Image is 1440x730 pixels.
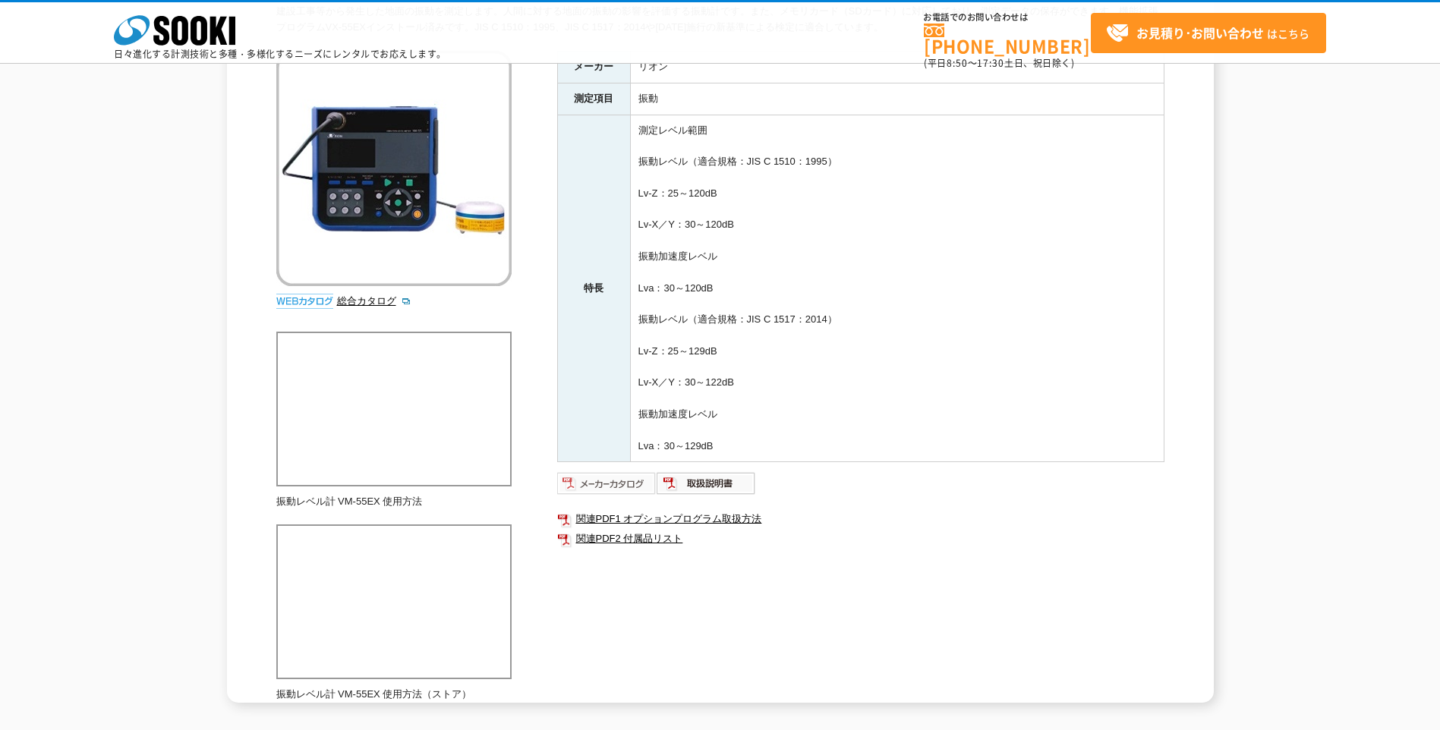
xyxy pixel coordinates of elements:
a: お見積り･お問い合わせはこちら [1091,13,1326,53]
img: 振動レベル計 VM-55EX [276,51,512,286]
span: お電話でのお問い合わせは [924,13,1091,22]
img: webカタログ [276,294,333,309]
span: (平日 ～ 土日、祝日除く) [924,56,1074,70]
th: 特長 [557,115,630,462]
p: 日々進化する計測技術と多種・多様化するニーズにレンタルでお応えします。 [114,49,446,58]
td: 測定レベル範囲 振動レベル（適合規格：JIS C 1510：1995） Lv-Z：25～120dB Lv-X／Y：30～120dB 振動加速度レベル Lva：30～120dB 振動レベル（適合規... [630,115,1164,462]
a: 関連PDF1 オプションプログラム取扱方法 [557,509,1164,529]
img: メーカーカタログ [557,471,657,496]
img: 取扱説明書 [657,471,756,496]
td: 振動 [630,83,1164,115]
span: はこちら [1106,22,1309,45]
th: 測定項目 [557,83,630,115]
a: メーカーカタログ [557,482,657,493]
a: 総合カタログ [337,295,411,307]
span: 8:50 [947,56,968,70]
a: [PHONE_NUMBER] [924,24,1091,55]
p: 振動レベル計 VM-55EX 使用方法 [276,494,512,510]
a: 関連PDF2 付属品リスト [557,529,1164,549]
p: 振動レベル計 VM-55EX 使用方法（ストア） [276,687,512,703]
a: 取扱説明書 [657,482,756,493]
span: 17:30 [977,56,1004,70]
strong: お見積り･お問い合わせ [1136,24,1264,42]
